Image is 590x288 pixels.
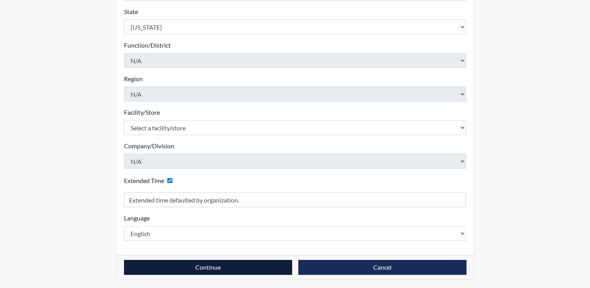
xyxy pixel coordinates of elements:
label: Region [124,74,143,84]
label: Language [124,213,150,223]
label: Extended Time [124,176,164,185]
button: Continue [124,260,292,275]
div: Checking this box will provide the interviewee with an accomodation of extra time to answer each ... [124,175,175,186]
label: Function/District [124,41,171,50]
button: Cancel [298,260,466,275]
label: Company/Division [124,141,174,151]
label: State [124,7,138,16]
input: Reason for Extension [124,192,466,207]
label: Facility/Store [124,108,160,117]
